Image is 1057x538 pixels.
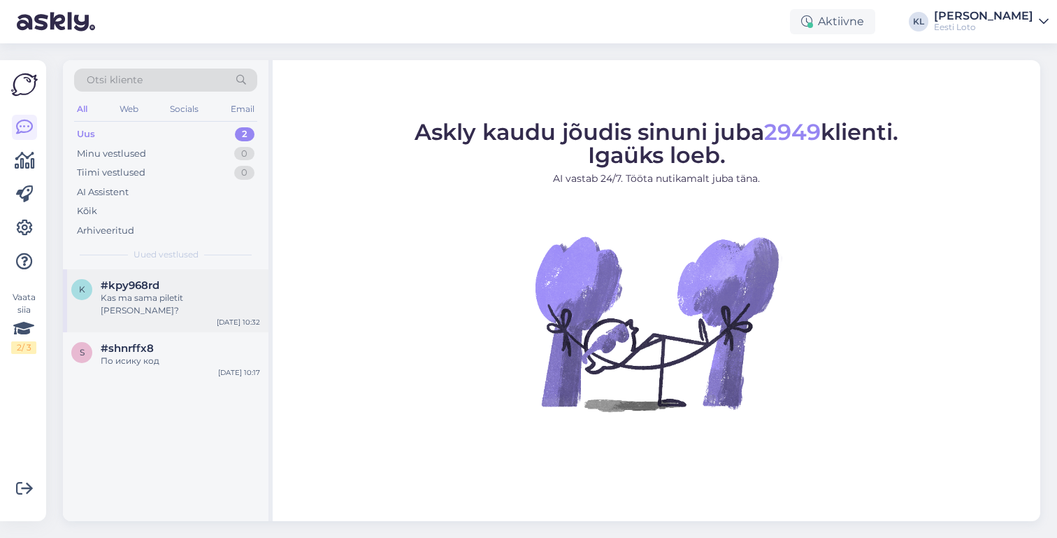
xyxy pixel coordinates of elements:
[218,367,260,378] div: [DATE] 10:17
[11,291,36,354] div: Vaata siia
[74,100,90,118] div: All
[909,12,928,31] div: KL
[228,100,257,118] div: Email
[234,147,254,161] div: 0
[80,347,85,358] span: s
[217,317,260,327] div: [DATE] 10:32
[87,73,143,87] span: Otsi kliente
[77,224,134,238] div: Arhiveeritud
[101,355,260,367] div: По исику код
[77,147,146,161] div: Minu vestlused
[934,10,1049,33] a: [PERSON_NAME]Eesti Loto
[11,341,36,354] div: 2 / 3
[77,166,145,180] div: Tiimi vestlused
[934,10,1033,22] div: [PERSON_NAME]
[415,118,898,169] span: Askly kaudu jõudis sinuni juba klienti. Igaüks loeb.
[134,248,199,261] span: Uued vestlused
[79,284,85,295] span: k
[415,171,898,186] p: AI vastab 24/7. Tööta nutikamalt juba täna.
[11,71,38,98] img: Askly Logo
[934,22,1033,33] div: Eesti Loto
[77,127,95,141] div: Uus
[77,204,97,218] div: Kõik
[234,166,254,180] div: 0
[77,185,129,199] div: AI Assistent
[101,279,159,292] span: #kpy968rd
[101,342,154,355] span: #shnrffx8
[531,197,782,449] img: No Chat active
[101,292,260,317] div: Kas ma sama piletit [PERSON_NAME]?
[167,100,201,118] div: Socials
[764,118,821,146] span: 2949
[235,127,254,141] div: 2
[117,100,141,118] div: Web
[790,9,875,34] div: Aktiivne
